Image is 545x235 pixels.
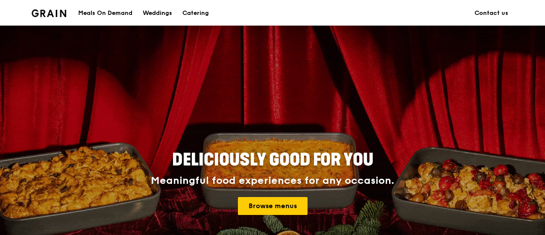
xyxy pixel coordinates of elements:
[138,0,177,26] a: Weddings
[238,197,308,215] a: Browse menus
[469,0,513,26] a: Contact us
[143,0,172,26] div: Weddings
[119,175,426,187] div: Meaningful food experiences for any occasion.
[172,150,373,170] span: Deliciously good for you
[32,9,66,17] img: Grain
[182,0,209,26] div: Catering
[177,0,214,26] a: Catering
[78,0,132,26] div: Meals On Demand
